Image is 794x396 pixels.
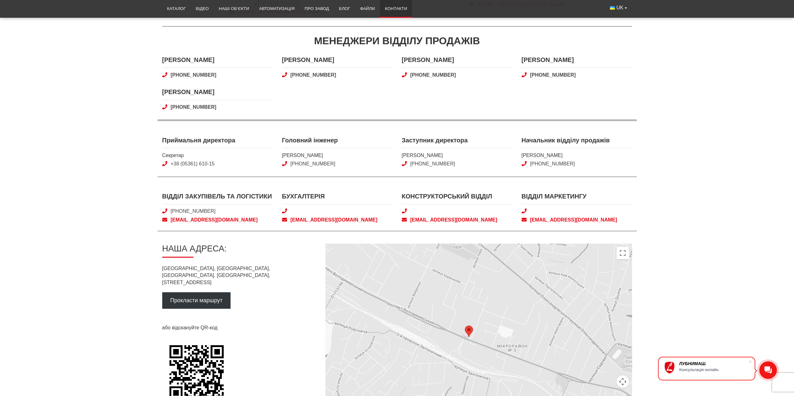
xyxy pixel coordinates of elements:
[162,292,231,309] a: Прокласти маршрут
[679,367,748,372] div: Консультація онлайн.
[530,161,575,166] a: [PHONE_NUMBER]
[355,2,380,16] a: Файли
[522,136,632,148] span: Начальник відділу продажів
[214,2,254,16] a: Наші об’єкти
[522,55,632,68] span: [PERSON_NAME]
[522,192,632,204] span: Відділ маркетингу
[522,72,632,79] a: [PHONE_NUMBER]
[162,88,273,100] span: [PERSON_NAME]
[402,72,512,79] a: [PHONE_NUMBER]
[616,375,629,388] button: Налаштування камери на Картах
[162,217,273,223] a: [EMAIL_ADDRESS][DOMAIN_NAME]
[300,2,334,16] a: Про завод
[162,136,273,148] span: Приймальня директора
[380,2,412,16] a: Контакти
[282,192,392,204] span: Бухгалтерія
[679,361,748,366] div: ЛУБНИМАШ
[282,72,392,79] a: [PHONE_NUMBER]
[162,55,273,68] span: [PERSON_NAME]
[402,192,512,204] span: Конструкторський відділ
[171,161,215,166] a: +38 (05361) 610-15
[402,136,512,148] span: Заступник директора
[282,136,392,148] span: Головний інженер
[402,217,512,223] a: [EMAIL_ADDRESS][DOMAIN_NAME]
[522,217,632,223] a: [EMAIL_ADDRESS][DOMAIN_NAME]
[402,152,512,159] span: [PERSON_NAME]
[162,265,315,286] p: [GEOGRAPHIC_DATA], [GEOGRAPHIC_DATA], [GEOGRAPHIC_DATA]. [GEOGRAPHIC_DATA], [STREET_ADDRESS]
[162,192,273,204] span: Відділ закупівель та логістики
[162,34,632,48] div: Менеджери відділу продажів
[410,161,455,166] a: [PHONE_NUMBER]
[616,247,629,259] button: Перемкнути повноекранний режим
[162,104,273,111] a: [PHONE_NUMBER]
[171,208,216,214] a: [PHONE_NUMBER]
[162,244,315,258] h2: Наша адреса:
[402,55,512,68] span: [PERSON_NAME]
[162,2,191,16] a: Каталог
[162,72,273,79] a: [PHONE_NUMBER]
[522,152,632,159] span: [PERSON_NAME]
[605,2,632,14] button: UK
[282,152,392,159] span: [PERSON_NAME]
[162,324,315,331] p: або відскануйте QR-код
[254,2,300,16] a: Автоматизація
[162,152,273,159] span: Секретар
[282,217,392,223] a: [EMAIL_ADDRESS][DOMAIN_NAME]
[290,161,335,166] a: [PHONE_NUMBER]
[282,55,392,68] span: [PERSON_NAME]
[334,2,355,16] a: Блог
[610,6,615,10] img: Українська
[191,2,214,16] a: Відео
[616,4,623,11] span: UK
